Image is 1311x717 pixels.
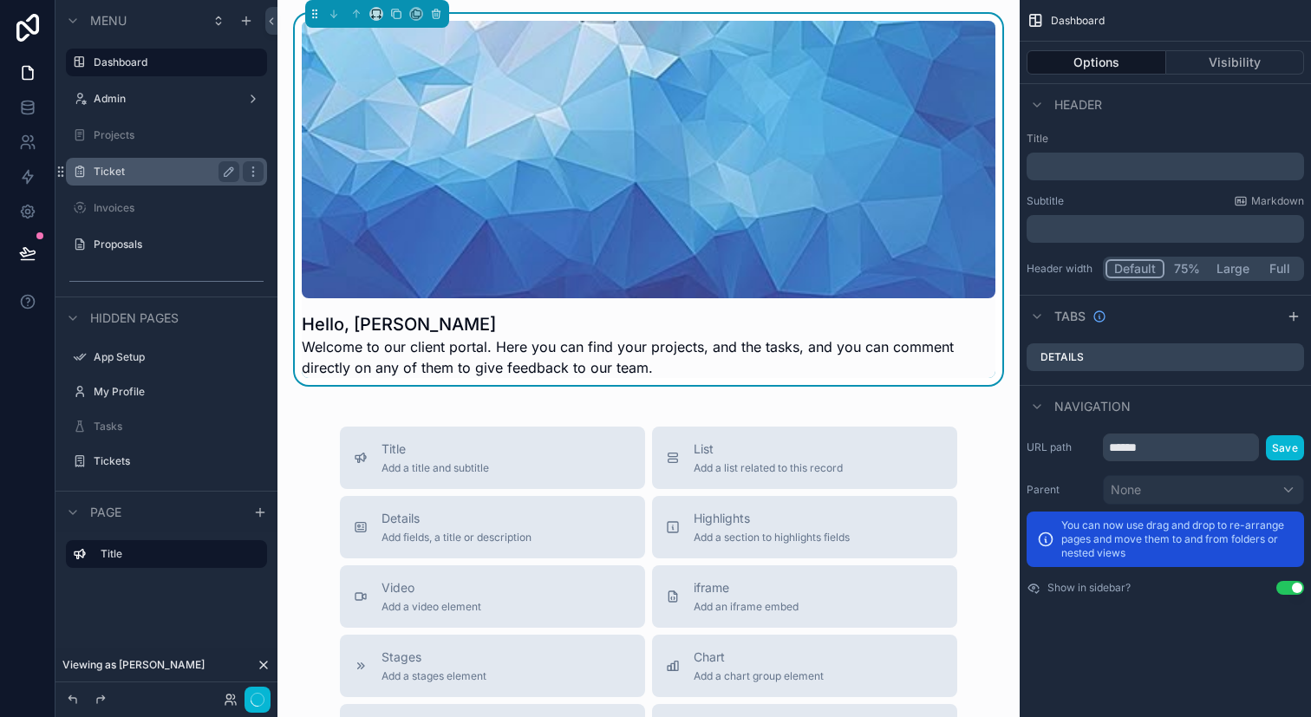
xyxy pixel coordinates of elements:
[1047,581,1131,595] label: Show in sidebar?
[1266,435,1304,460] button: Save
[101,547,253,561] label: Title
[94,201,264,215] label: Invoices
[1027,132,1304,146] label: Title
[302,336,995,378] span: Welcome to our client portal. Here you can find your projects, and the tasks, and you can comment...
[340,565,645,628] button: VideoAdd a video element
[652,496,957,558] button: HighlightsAdd a section to highlights fields
[1027,194,1064,208] label: Subtitle
[94,128,264,142] label: Projects
[1061,518,1294,560] p: You can now use drag and drop to re-arrange pages and move them to and from folders or nested views
[1166,50,1305,75] button: Visibility
[382,579,481,596] span: Video
[694,531,850,544] span: Add a section to highlights fields
[340,635,645,697] button: StagesAdd a stages element
[1234,194,1304,208] a: Markdown
[340,496,645,558] button: DetailsAdd fields, a title or description
[1027,440,1096,454] label: URL path
[1111,481,1141,499] span: None
[382,531,532,544] span: Add fields, a title or description
[1164,259,1209,278] button: 75%
[1251,194,1304,208] span: Markdown
[90,310,179,327] span: Hidden pages
[1257,259,1301,278] button: Full
[1106,259,1164,278] button: Default
[382,649,486,666] span: Stages
[1027,153,1304,180] div: scrollable content
[1054,308,1086,325] span: Tabs
[1027,262,1096,276] label: Header width
[694,600,799,614] span: Add an iframe embed
[1051,14,1105,28] span: Dashboard
[694,579,799,596] span: iframe
[94,454,264,468] label: Tickets
[94,238,264,251] label: Proposals
[382,600,481,614] span: Add a video element
[694,669,824,683] span: Add a chart group element
[90,12,127,29] span: Menu
[694,440,843,458] span: List
[1040,350,1084,364] label: Details
[1054,398,1131,415] span: Navigation
[652,427,957,489] button: ListAdd a list related to this record
[382,461,489,475] span: Add a title and subtitle
[1209,259,1257,278] button: Large
[382,669,486,683] span: Add a stages element
[1103,475,1304,505] button: None
[94,420,264,433] label: Tasks
[1027,50,1166,75] button: Options
[94,385,264,399] label: My Profile
[94,92,239,106] label: Admin
[382,510,532,527] span: Details
[1054,96,1102,114] span: Header
[382,440,489,458] span: Title
[62,658,205,672] span: Viewing as [PERSON_NAME]
[340,427,645,489] button: TitleAdd a title and subtitle
[94,55,257,69] label: Dashboard
[1027,483,1096,497] label: Parent
[94,350,264,364] label: App Setup
[94,165,232,179] label: Ticket
[55,532,277,585] div: scrollable content
[694,510,850,527] span: Highlights
[652,565,957,628] button: iframeAdd an iframe embed
[90,504,121,521] span: Page
[652,635,957,697] button: ChartAdd a chart group element
[694,461,843,475] span: Add a list related to this record
[302,312,995,336] h1: Hello, [PERSON_NAME]
[1027,215,1304,243] div: scrollable content
[694,649,824,666] span: Chart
